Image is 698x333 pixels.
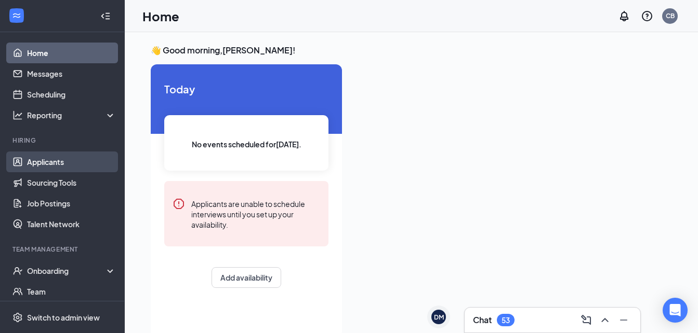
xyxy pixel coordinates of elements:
div: Open Intercom Messenger [663,298,688,323]
h3: 👋 Good morning, [PERSON_NAME] ! [151,45,672,56]
div: Team Management [12,245,114,254]
svg: Notifications [618,10,630,22]
svg: QuestionInfo [641,10,653,22]
a: Applicants [27,151,116,172]
button: Minimize [615,312,632,328]
span: Today [164,81,328,97]
div: Applicants are unable to schedule interviews until you set up your availability. [191,198,320,230]
svg: Error [173,198,185,210]
div: Onboarding [27,266,107,276]
div: Switch to admin view [27,312,100,323]
svg: Settings [12,312,23,323]
a: Home [27,43,116,63]
div: CB [666,11,675,20]
svg: UserCheck [12,266,23,276]
h3: Chat [473,314,492,326]
div: Hiring [12,136,114,145]
button: Add availability [212,267,281,288]
a: Scheduling [27,84,116,105]
div: 53 [502,316,510,325]
svg: Collapse [100,11,111,21]
a: Job Postings [27,193,116,214]
a: Talent Network [27,214,116,234]
a: Sourcing Tools [27,172,116,193]
svg: Minimize [617,314,630,326]
a: Team [27,281,116,302]
div: Reporting [27,110,116,120]
div: DM [434,313,444,322]
button: ChevronUp [597,312,613,328]
span: No events scheduled for [DATE] . [192,138,301,150]
h1: Home [142,7,179,25]
svg: WorkstreamLogo [11,10,22,21]
svg: Analysis [12,110,23,120]
svg: ComposeMessage [580,314,592,326]
a: Messages [27,63,116,84]
button: ComposeMessage [578,312,595,328]
svg: ChevronUp [599,314,611,326]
